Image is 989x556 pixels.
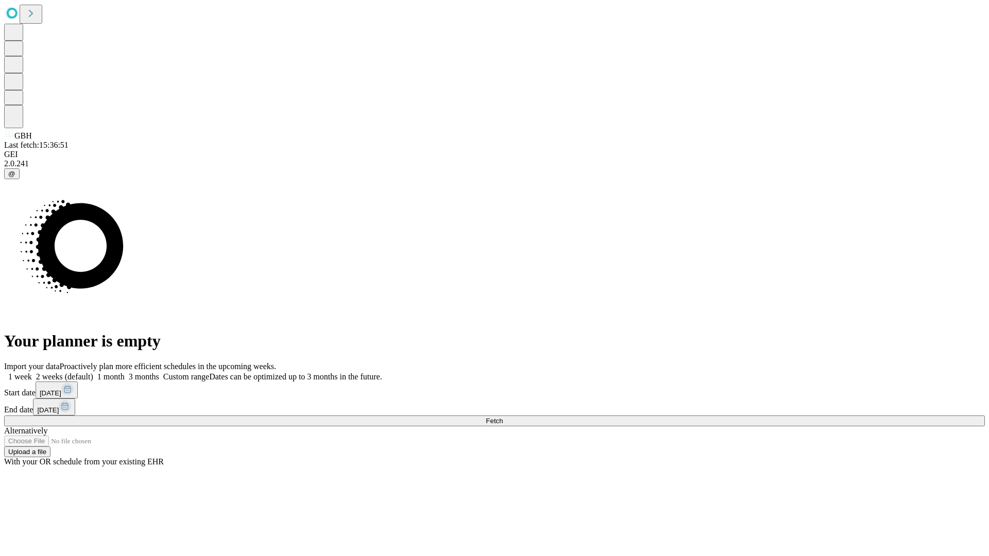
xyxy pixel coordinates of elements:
[4,415,985,426] button: Fetch
[4,446,50,457] button: Upload a file
[486,417,503,425] span: Fetch
[14,131,32,140] span: GBH
[4,141,69,149] span: Last fetch: 15:36:51
[4,381,985,398] div: Start date
[33,398,75,415] button: [DATE]
[4,150,985,159] div: GEI
[36,372,93,381] span: 2 weeks (default)
[163,372,209,381] span: Custom range
[4,159,985,168] div: 2.0.241
[209,372,382,381] span: Dates can be optimized up to 3 months in the future.
[4,457,164,466] span: With your OR schedule from your existing EHR
[129,372,159,381] span: 3 months
[4,398,985,415] div: End date
[37,406,59,414] span: [DATE]
[97,372,125,381] span: 1 month
[8,372,32,381] span: 1 week
[8,170,15,178] span: @
[4,168,20,179] button: @
[4,362,60,371] span: Import your data
[60,362,276,371] span: Proactively plan more efficient schedules in the upcoming weeks.
[4,426,47,435] span: Alternatively
[4,332,985,351] h1: Your planner is empty
[40,389,61,397] span: [DATE]
[36,381,78,398] button: [DATE]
